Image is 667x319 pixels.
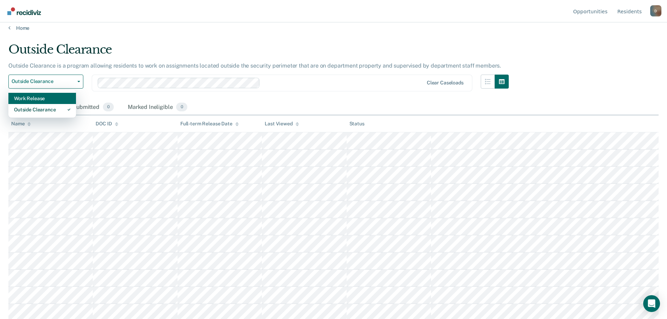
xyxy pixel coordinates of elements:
[650,5,661,16] div: D
[650,5,661,16] button: Profile dropdown button
[11,121,31,127] div: Name
[265,121,299,127] div: Last Viewed
[427,80,464,86] div: Clear caseloads
[8,90,76,118] div: Dropdown Menu
[8,62,501,69] p: Outside Clearance is a program allowing residents to work on assignments located outside the secu...
[8,75,83,89] button: Outside Clearance
[8,25,659,31] a: Home
[12,78,75,84] span: Outside Clearance
[71,100,115,115] div: Submitted0
[8,42,509,62] div: Outside Clearance
[180,121,239,127] div: Full-term Release Date
[176,103,187,112] span: 0
[103,103,114,112] span: 0
[349,121,364,127] div: Status
[96,121,118,127] div: DOC ID
[126,100,189,115] div: Marked Ineligible0
[643,295,660,312] div: Open Intercom Messenger
[14,104,70,115] div: Outside Clearance
[7,7,41,15] img: Recidiviz
[14,93,70,104] div: Work Release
